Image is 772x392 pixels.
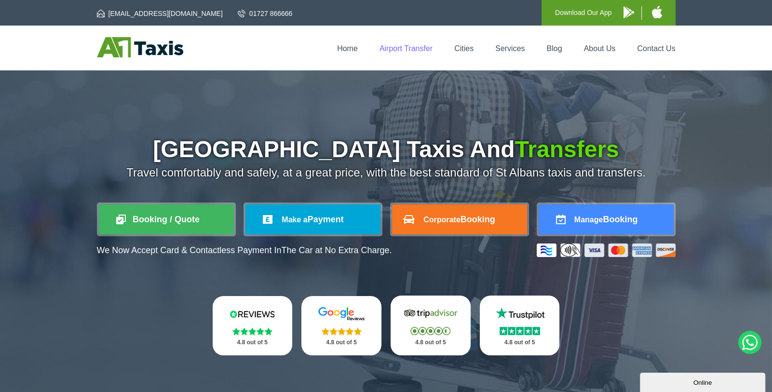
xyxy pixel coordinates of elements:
a: About Us [584,44,616,53]
img: Stars [500,327,540,335]
img: Stars [410,327,450,335]
img: Credit And Debit Cards [537,243,676,257]
span: Make a [282,216,307,224]
img: A1 Taxis Android App [623,6,634,18]
img: Trustpilot [491,306,549,321]
p: 4.8 out of 5 [223,337,282,349]
img: A1 Taxis iPhone App [652,6,662,18]
p: We Now Accept Card & Contactless Payment In [97,245,392,256]
img: A1 Taxis St Albans LTD [97,37,183,57]
a: Make aPayment [245,204,380,234]
p: 4.8 out of 5 [490,337,549,349]
p: Download Our App [555,7,612,19]
p: Travel comfortably and safely, at a great price, with the best standard of St Albans taxis and tr... [97,166,676,179]
span: The Car at No Extra Charge. [281,245,392,255]
a: Cities [454,44,474,53]
a: Trustpilot Stars 4.8 out of 5 [480,296,560,355]
a: ManageBooking [539,204,674,234]
p: 4.8 out of 5 [312,337,371,349]
h1: [GEOGRAPHIC_DATA] Taxis And [97,138,676,161]
a: Airport Transfer [379,44,433,53]
a: CorporateBooking [392,204,527,234]
img: Stars [232,327,272,335]
a: Booking / Quote [99,204,234,234]
a: Services [495,44,525,53]
img: Google [312,307,370,321]
img: Reviews.io [223,307,281,321]
iframe: chat widget [640,371,767,392]
a: [EMAIL_ADDRESS][DOMAIN_NAME] [97,9,223,18]
a: Tripadvisor Stars 4.8 out of 5 [391,296,471,355]
a: Blog [546,44,562,53]
span: Transfers [515,136,619,162]
a: Home [337,44,358,53]
img: Tripadvisor [402,306,460,321]
span: Manage [574,216,603,224]
a: Contact Us [637,44,675,53]
a: 01727 866666 [238,9,293,18]
span: Corporate [423,216,460,224]
a: Google Stars 4.8 out of 5 [301,296,381,355]
img: Stars [322,327,362,335]
p: 4.8 out of 5 [401,337,460,349]
a: Reviews.io Stars 4.8 out of 5 [213,296,293,355]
